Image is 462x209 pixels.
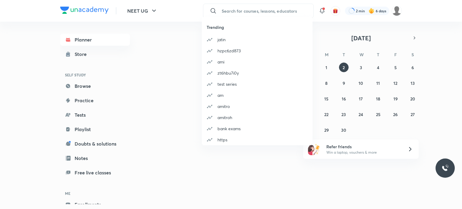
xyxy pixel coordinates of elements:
a: zt6hbu7i0y [202,67,313,78]
a: https [202,134,313,145]
a: am [202,90,313,101]
p: amitro [217,103,230,109]
p: am [217,92,223,98]
p: jatin [217,36,226,43]
a: jatin [202,34,313,45]
a: amitroh [202,112,313,123]
p: https [217,137,227,143]
p: zt6hbu7i0y [217,70,239,76]
p: test series [217,81,237,87]
img: ttu [442,164,449,172]
p: amitroh [217,114,232,121]
a: test series [202,78,313,90]
p: ami [217,59,224,65]
p: bank exams [217,125,241,132]
a: bank exams [202,123,313,134]
a: hzpc6zd873 [202,45,313,56]
p: hzpc6zd873 [217,48,241,54]
a: amitro [202,101,313,112]
a: ami [202,56,313,67]
h6: Trending [207,24,313,30]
